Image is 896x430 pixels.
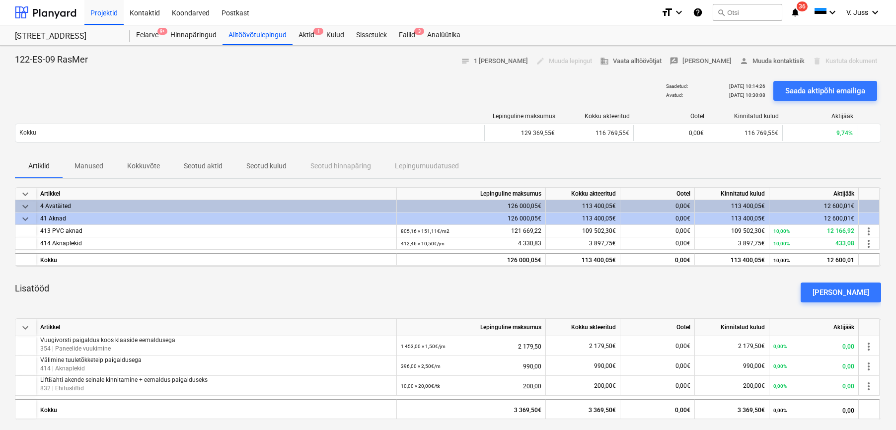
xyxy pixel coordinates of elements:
[773,228,790,234] small: 10,00%
[769,213,859,225] div: 12 600,01€
[594,362,616,369] span: 990,00€
[164,25,223,45] div: Hinnapäringud
[675,240,690,247] span: 0,00€
[36,253,397,266] div: Kokku
[729,83,765,89] p: [DATE] 10:14:26
[393,25,421,45] div: Failid
[36,188,397,200] div: Artikkel
[246,161,287,171] p: Seotud kulud
[773,344,787,349] small: 0,00%
[223,25,293,45] a: Alltöövõtulepingud
[773,400,854,421] div: 0,00
[773,408,787,413] small: 0,00%
[863,380,875,392] span: more_vert
[773,363,787,369] small: 0,00%
[675,343,690,350] span: 0,00€
[666,92,683,98] p: Avatud :
[773,254,854,267] div: 12 600,01
[397,399,546,419] div: 3 369,50€
[712,113,779,120] div: Kinnitatud kulud
[401,363,441,369] small: 396,00 × 2,50€ / m
[846,8,868,16] span: V. Juss
[457,54,532,69] button: 1 [PERSON_NAME]
[40,213,392,225] div: 41 Aknad
[695,319,769,336] div: Kinnitatud kulud
[461,57,470,66] span: notes
[773,376,854,396] div: 0,00
[787,113,853,120] div: Aktijääk
[40,356,392,364] p: Välimine tuuletõkketeip paigaldusega
[620,213,695,225] div: 0,00€
[801,283,881,302] button: [PERSON_NAME]
[863,360,875,372] span: more_vert
[769,188,859,200] div: Aktijääk
[546,319,620,336] div: Kokku akteeritud
[40,225,392,237] div: 413 PVC aknad
[421,25,466,45] div: Analüütika
[184,161,223,171] p: Seotud aktid
[40,200,392,213] div: 4 Avatäited
[127,161,160,171] p: Kokkuvõte
[19,129,36,137] p: Kokku
[773,383,787,389] small: 0,00%
[600,56,662,67] span: Vaata alltöövõtjat
[790,6,800,18] i: notifications
[461,56,528,67] span: 1 [PERSON_NAME]
[582,227,616,234] span: 109 502,30€
[15,54,88,66] p: 122-ES-09 RasMer
[397,253,546,266] div: 126 000,05€
[745,130,778,137] span: 116 769,55€
[695,253,769,266] div: 113 400,05€
[397,213,546,225] div: 126 000,05€
[40,336,392,345] p: Vuugivorsti paigaldus koos klaaside eemaldusega
[785,84,865,97] div: Saada aktipõhi emailiga
[40,384,392,393] p: 832 | Ehitusliftid
[130,25,164,45] div: Eelarve
[666,54,736,69] button: [PERSON_NAME]
[731,227,765,234] span: 109 502,30€
[620,200,695,213] div: 0,00€
[743,382,765,389] span: 200,00€
[717,8,725,16] span: search
[401,241,445,246] small: 412,46 × 10,50€ / jm
[401,376,541,396] div: 200,00
[19,213,31,225] span: keyboard_arrow_down
[769,200,859,213] div: 12 600,01€
[393,25,421,45] a: Failid3
[15,31,118,42] div: [STREET_ADDRESS]
[130,25,164,45] a: Eelarve9+
[397,319,546,336] div: Lepinguline maksumus
[546,188,620,200] div: Kokku akteeritud
[313,28,323,35] span: 1
[19,322,31,334] span: keyboard_arrow_down
[620,188,695,200] div: Ootel
[773,356,854,376] div: 0,00
[673,6,685,18] i: keyboard_arrow_down
[484,125,559,141] div: 129 369,55€
[620,253,695,266] div: 0,00€
[157,28,167,35] span: 9+
[773,258,790,263] small: 10,00%
[670,57,678,66] span: rate_review
[489,113,555,120] div: Lepinguline maksumus
[40,376,392,384] p: Liftišahti akende seinale kinnitamine + eemaldus paigalduseks
[846,382,896,430] iframe: Chat Widget
[350,25,393,45] a: Sissetulek
[401,344,446,349] small: 1 453,00 × 1,50€ / jm
[546,399,620,419] div: 3 369,50€
[695,399,769,419] div: 3 369,50€
[693,6,703,18] i: Abikeskus
[40,237,392,250] div: 414 Aknaplekid
[695,200,769,213] div: 113 400,05€
[773,237,854,250] div: 433,08
[813,286,869,299] div: [PERSON_NAME]
[19,201,31,213] span: keyboard_arrow_down
[401,225,541,237] div: 121 669,22
[740,56,805,67] span: Muuda kontaktisik
[563,113,630,120] div: Kokku akteeritud
[36,399,397,419] div: Kokku
[675,227,690,234] span: 0,00€
[638,113,704,120] div: Ootel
